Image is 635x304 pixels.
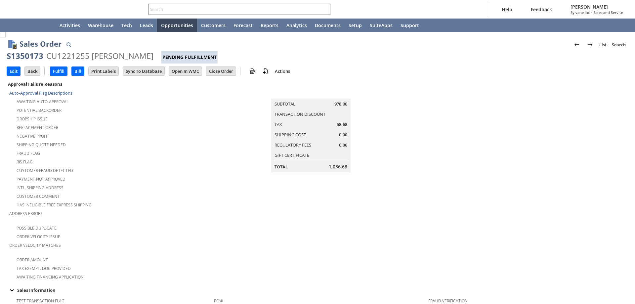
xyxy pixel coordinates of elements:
a: Order Velocity Matches [9,242,61,248]
svg: Search [321,5,329,13]
a: Address Errors [9,211,43,216]
a: Replacement Order [17,125,58,130]
span: Opportunities [161,22,193,28]
a: Fraud Verification [428,298,468,304]
a: Fraud Flag [17,151,40,156]
a: Auto-Approval Flag Descriptions [9,90,72,96]
a: Dropship Issue [17,116,48,122]
a: Home [40,19,56,32]
input: Sync To Database [123,67,164,75]
a: Customer Fraud Detected [17,168,73,173]
div: Sales Information [7,286,626,294]
img: Previous [573,41,581,49]
a: Subtotal [275,101,295,107]
a: SuiteApps [366,19,397,32]
svg: Recent Records [12,21,20,29]
span: Setup [349,22,362,28]
a: Order Amount [17,257,48,263]
input: Open In WMC [169,67,202,75]
a: Intl. Shipping Address [17,185,63,191]
svg: Home [44,21,52,29]
a: Regulatory Fees [275,142,311,148]
a: Actions [272,68,293,74]
input: Back [25,67,40,75]
a: List [597,39,609,50]
a: Potential Backorder [17,108,62,113]
a: Possible Duplicate [17,225,57,231]
a: Awaiting Financing Application [17,274,84,280]
a: Tech [117,19,136,32]
a: Leads [136,19,157,32]
span: Help [502,6,512,13]
a: Tax Exempt. Doc Provided [17,266,71,271]
span: Tech [121,22,132,28]
a: Activities [56,19,84,32]
span: SuiteApps [370,22,393,28]
span: Leads [140,22,153,28]
span: Customers [201,22,226,28]
div: Shortcuts [24,19,40,32]
img: print.svg [248,67,256,75]
input: Close Order [206,67,236,75]
a: Negative Profit [17,133,49,139]
span: Forecast [233,22,253,28]
span: Activities [60,22,80,28]
a: Search [609,39,628,50]
a: Order Velocity Issue [17,234,60,239]
a: Documents [311,19,345,32]
input: Bill [72,67,84,75]
img: add-record.svg [262,67,270,75]
a: Payment not approved [17,176,65,182]
img: Next [586,41,594,49]
a: Analytics [282,19,311,32]
h1: Sales Order [20,38,62,49]
input: Edit [7,67,20,75]
input: Print Labels [89,67,118,75]
img: Quick Find [65,41,73,49]
td: Sales Information [7,286,628,294]
span: Support [401,22,419,28]
a: Test Transaction Flag [17,298,64,304]
a: Transaction Discount [275,111,325,117]
a: Customers [197,19,230,32]
span: Documents [315,22,341,28]
span: Sylvane Inc [571,10,590,15]
span: 978.00 [334,101,347,107]
a: Customer Comment [17,194,60,199]
a: RIS flag [17,159,33,165]
a: Forecast [230,19,257,32]
span: - [591,10,592,15]
a: Warehouse [84,19,117,32]
a: Support [397,19,423,32]
span: 0.00 [339,142,347,148]
span: Warehouse [88,22,113,28]
a: Has Ineligible Free Express Shipping [17,202,92,208]
a: Awaiting Auto-Approval [17,99,68,105]
span: 1,036.68 [329,163,347,170]
span: Sales and Service [594,10,623,15]
caption: Summary [271,88,351,99]
div: S1350173 [7,51,43,61]
span: Analytics [286,22,307,28]
a: Reports [257,19,282,32]
div: Pending Fulfillment [161,51,218,64]
a: Shipping Quote Needed [17,142,66,148]
a: Tax [275,121,282,127]
a: Opportunities [157,19,197,32]
input: Fulfill [50,67,67,75]
span: 0.00 [339,132,347,138]
a: Setup [345,19,366,32]
div: CU1221255 [PERSON_NAME] [46,51,153,61]
input: Search [149,5,321,13]
a: Total [275,164,288,170]
a: Recent Records [8,19,24,32]
a: PO # [214,298,223,304]
a: Shipping Cost [275,132,306,138]
a: Gift Certificate [275,152,309,158]
span: Feedback [531,6,552,13]
svg: Shortcuts [28,21,36,29]
span: 58.68 [337,121,347,128]
div: Approval Failure Reasons [7,80,211,88]
span: [PERSON_NAME] [571,4,623,10]
span: Reports [261,22,278,28]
